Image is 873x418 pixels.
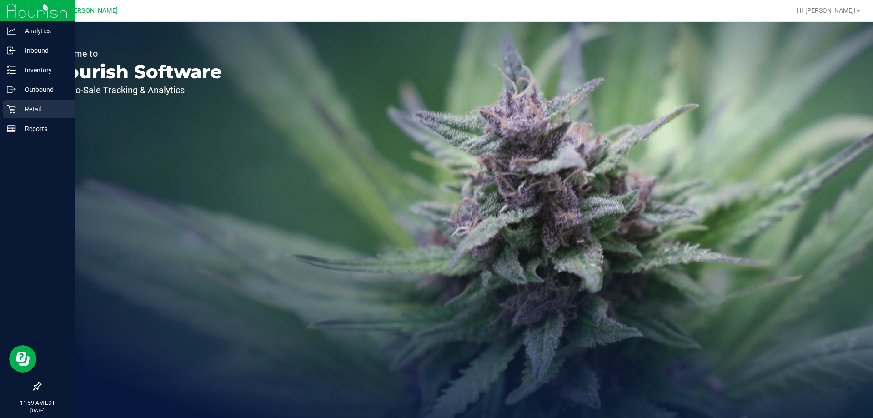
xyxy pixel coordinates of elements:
[7,105,16,114] inline-svg: Retail
[16,104,70,115] p: Retail
[4,407,70,414] p: [DATE]
[49,86,222,95] p: Seed-to-Sale Tracking & Analytics
[7,46,16,55] inline-svg: Inbound
[16,45,70,56] p: Inbound
[7,85,16,94] inline-svg: Outbound
[16,25,70,36] p: Analytics
[7,26,16,35] inline-svg: Analytics
[49,63,222,81] p: Flourish Software
[68,7,118,15] span: [PERSON_NAME]
[49,49,222,58] p: Welcome to
[16,123,70,134] p: Reports
[4,399,70,407] p: 11:59 AM EDT
[7,124,16,133] inline-svg: Reports
[7,65,16,75] inline-svg: Inventory
[797,7,856,14] span: Hi, [PERSON_NAME]!
[16,65,70,76] p: Inventory
[9,345,36,373] iframe: Resource center
[16,84,70,95] p: Outbound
